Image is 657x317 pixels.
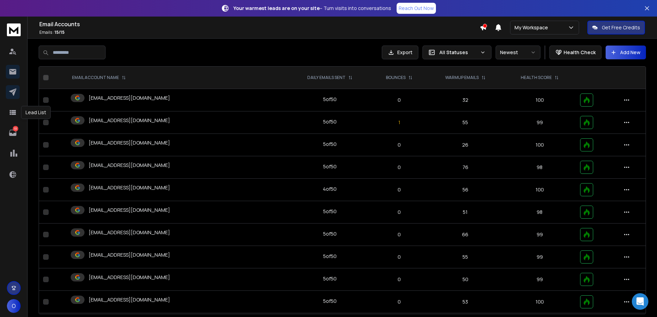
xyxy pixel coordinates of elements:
td: 99 [504,111,576,134]
p: 13 [13,126,18,131]
td: 98 [504,201,576,224]
span: 15 / 15 [54,29,64,35]
p: [EMAIL_ADDRESS][DOMAIN_NAME] [89,229,170,236]
p: [EMAIL_ADDRESS][DOMAIN_NAME] [89,117,170,124]
div: 5 of 50 [323,208,337,215]
button: Newest [496,46,540,59]
div: 5 of 50 [323,141,337,148]
td: 99 [504,268,576,291]
p: Reach Out Now [399,5,434,12]
td: 55 [427,246,504,268]
button: O [7,299,21,313]
p: My Workspace [515,24,551,31]
p: [EMAIL_ADDRESS][DOMAIN_NAME] [89,162,170,169]
p: BOUNCES [386,75,406,80]
td: 100 [504,179,576,201]
p: 0 [376,141,423,148]
a: 13 [6,126,20,140]
td: 98 [504,156,576,179]
p: – Turn visits into conversations [233,5,391,12]
div: 5 of 50 [323,96,337,103]
p: Health Check [564,49,596,56]
h1: Email Accounts [39,20,480,28]
td: 100 [504,134,576,156]
td: 50 [427,268,504,291]
p: Emails : [39,30,480,35]
p: 0 [376,276,423,283]
div: Lead List [21,106,51,119]
td: 100 [504,89,576,111]
td: 100 [504,291,576,313]
p: 0 [376,298,423,305]
div: 5 of 50 [323,230,337,237]
p: 0 [376,97,423,103]
p: HEALTH SCORE [521,75,552,80]
p: 0 [376,231,423,238]
p: [EMAIL_ADDRESS][DOMAIN_NAME] [89,95,170,101]
p: [EMAIL_ADDRESS][DOMAIN_NAME] [89,139,170,146]
div: 5 of 50 [323,275,337,282]
div: 5 of 50 [323,253,337,260]
div: 4 of 50 [323,186,337,192]
p: 0 [376,186,423,193]
p: [EMAIL_ADDRESS][DOMAIN_NAME] [89,296,170,303]
p: 0 [376,209,423,216]
button: Add New [606,46,646,59]
p: Get Free Credits [602,24,640,31]
div: 5 of 50 [323,298,337,305]
img: logo [7,23,21,36]
strong: Your warmest leads are on your site [233,5,320,11]
td: 99 [504,224,576,246]
p: [EMAIL_ADDRESS][DOMAIN_NAME] [89,184,170,191]
td: 26 [427,134,504,156]
div: 5 of 50 [323,118,337,125]
div: EMAIL ACCOUNT NAME [72,75,126,80]
td: 56 [427,179,504,201]
td: 32 [427,89,504,111]
td: 76 [427,156,504,179]
p: 0 [376,164,423,171]
td: 55 [427,111,504,134]
td: 51 [427,201,504,224]
button: Export [382,46,418,59]
p: [EMAIL_ADDRESS][DOMAIN_NAME] [89,207,170,214]
td: 99 [504,246,576,268]
p: 1 [376,119,423,126]
button: Health Check [549,46,601,59]
p: DAILY EMAILS SENT [307,75,346,80]
p: All Statuses [439,49,477,56]
p: WARMUP EMAILS [445,75,479,80]
div: Open Intercom Messenger [632,293,648,310]
p: [EMAIL_ADDRESS][DOMAIN_NAME] [89,274,170,281]
td: 66 [427,224,504,246]
td: 53 [427,291,504,313]
a: Reach Out Now [397,3,436,14]
p: [EMAIL_ADDRESS][DOMAIN_NAME] [89,251,170,258]
div: 5 of 50 [323,163,337,170]
button: Get Free Credits [587,21,645,34]
p: 0 [376,254,423,260]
